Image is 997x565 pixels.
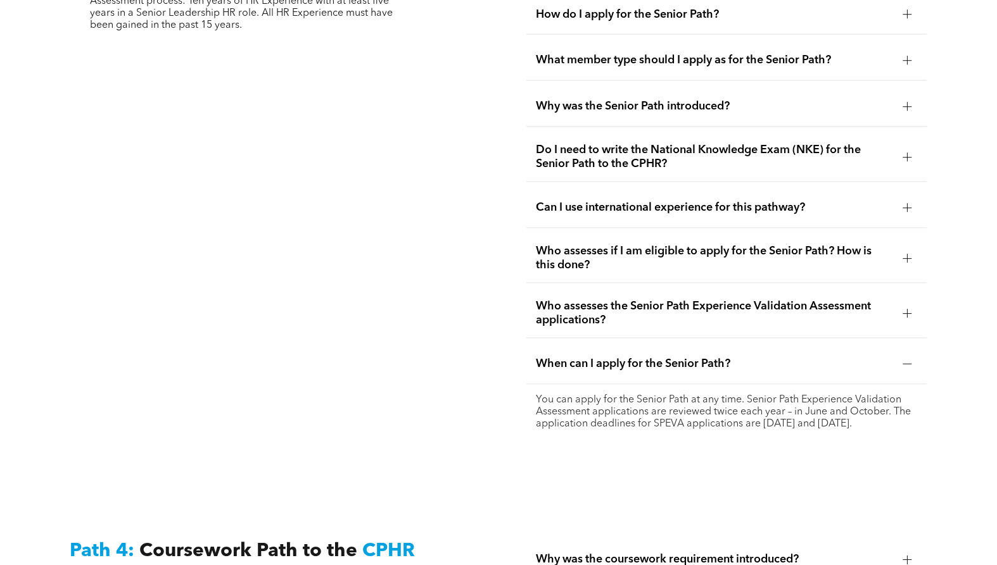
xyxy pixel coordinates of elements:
[139,542,357,561] span: Coursework Path to the
[537,201,893,215] span: Can I use international experience for this pathway?
[537,100,893,114] span: Why was the Senior Path introduced?
[537,245,893,273] span: Who assesses if I am eligible to apply for the Senior Path? How is this done?
[537,54,893,68] span: What member type should I apply as for the Senior Path?
[70,542,134,561] span: Path 4:
[537,144,893,171] span: Do I need to write the National Knowledge Exam (NKE) for the Senior Path to the CPHR?
[537,395,917,431] p: You can apply for the Senior Path at any time. Senior Path Experience Validation Assessment appli...
[537,8,893,22] span: How do I apply for the Senior Path?
[537,357,893,371] span: When can I apply for the Senior Path?
[362,542,415,561] span: CPHR
[537,300,893,328] span: Who assesses the Senior Path Experience Validation Assessment applications?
